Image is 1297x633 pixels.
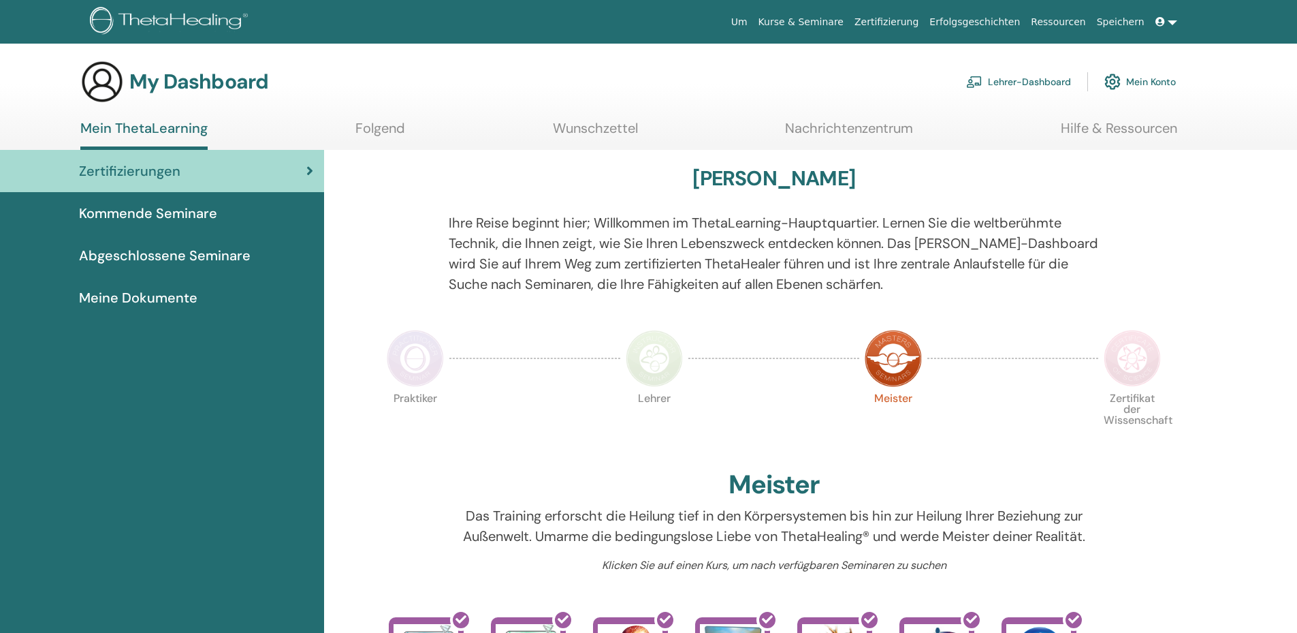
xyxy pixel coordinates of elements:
p: Das Training erforscht die Heilung tief in den Körpersystemen bis hin zur Heilung Ihrer Beziehung... [449,506,1099,546]
img: chalkboard-teacher.svg [966,76,982,88]
a: Erfolgsgeschichten [924,10,1025,35]
img: Master [865,330,922,387]
a: Zertifizierung [849,10,924,35]
a: Nachrichtenzentrum [785,120,913,146]
a: Hilfe & Ressourcen [1061,120,1177,146]
h2: Meister [728,469,820,501]
p: Praktiker [387,393,444,450]
a: Folgend [355,120,405,146]
img: generic-user-icon.jpg [80,60,124,104]
a: Um [726,10,753,35]
a: Ressourcen [1025,10,1091,35]
p: Ihre Reise beginnt hier; Willkommen im ThetaLearning-Hauptquartier. Lernen Sie die weltberühmte T... [449,213,1099,294]
img: Certificate of Science [1104,330,1161,387]
img: Practitioner [387,330,444,387]
img: cog.svg [1104,70,1121,93]
img: logo.png [90,7,253,37]
p: Zertifikat der Wissenschaft [1104,393,1161,450]
a: Speichern [1091,10,1150,35]
span: Zertifizierungen [79,161,180,181]
p: Meister [865,393,922,450]
span: Meine Dokumente [79,288,197,308]
a: Wunschzettel [553,120,638,146]
span: Abgeschlossene Seminare [79,245,251,266]
img: Instructor [626,330,683,387]
h3: [PERSON_NAME] [692,166,855,191]
span: Kommende Seminare [79,203,217,223]
p: Klicken Sie auf einen Kurs, um nach verfügbaren Seminaren zu suchen [449,557,1099,574]
h3: My Dashboard [129,70,268,94]
a: Kurse & Seminare [753,10,849,35]
a: Mein ThetaLearning [80,120,208,150]
p: Lehrer [626,393,683,450]
a: Mein Konto [1104,67,1176,97]
a: Lehrer-Dashboard [966,67,1071,97]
